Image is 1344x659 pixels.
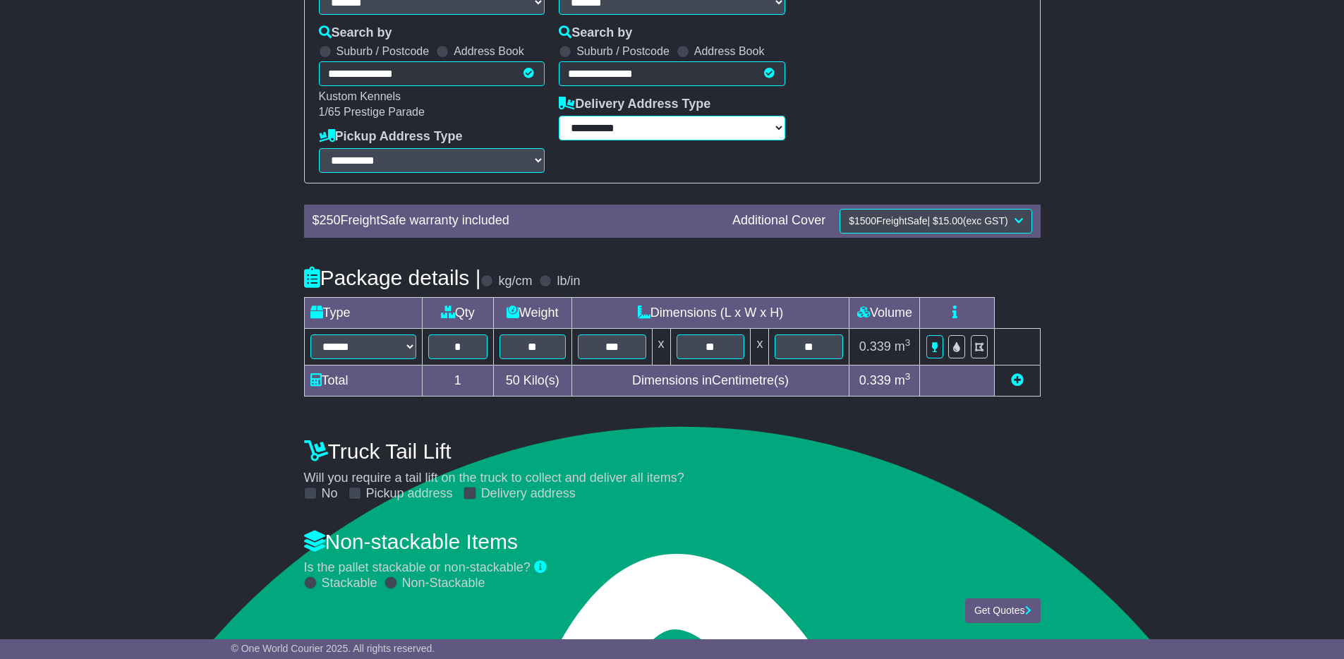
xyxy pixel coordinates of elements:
[859,373,891,387] span: 0.339
[297,433,1048,502] div: Will you require a tail lift on the truck to collect and deliver all items?
[319,90,401,102] span: Kustom Kennels
[337,44,430,58] label: Suburb / Postcode
[694,44,765,58] label: Address Book
[854,215,876,226] span: 1500
[751,328,769,365] td: x
[571,365,849,396] td: Dimensions in Centimetre(s)
[927,215,1007,226] span: | $ (exc GST)
[859,339,891,353] span: 0.339
[905,371,911,382] sup: 3
[571,297,849,328] td: Dimensions (L x W x H)
[849,297,920,328] td: Volume
[498,274,532,289] label: kg/cm
[305,213,726,229] div: $ FreightSafe warranty included
[422,297,493,328] td: Qty
[304,365,422,396] td: Total
[506,373,520,387] span: 50
[319,129,463,145] label: Pickup Address Type
[319,106,425,118] span: 1/65 Prestige Parade
[322,486,338,502] label: No
[231,643,435,654] span: © One World Courier 2025. All rights reserved.
[840,209,1031,234] button: $1500FreightSafe| $15.00(exc GST)
[938,215,963,226] span: 15.00
[304,266,481,289] h4: Package details |
[366,486,453,502] label: Pickup address
[304,440,1041,463] h4: Truck Tail Lift
[422,365,493,396] td: 1
[454,44,524,58] label: Address Book
[402,576,485,591] label: Non-Stackable
[895,373,911,387] span: m
[493,365,571,396] td: Kilo(s)
[905,337,911,348] sup: 3
[304,560,531,574] span: Is the pallet stackable or non-stackable?
[481,486,576,502] label: Delivery address
[559,25,632,41] label: Search by
[965,598,1041,623] button: Get Quotes
[304,297,422,328] td: Type
[725,213,833,229] div: Additional Cover
[322,576,377,591] label: Stackable
[1011,373,1024,387] a: Add new item
[652,328,670,365] td: x
[576,44,670,58] label: Suburb / Postcode
[895,339,911,353] span: m
[319,25,392,41] label: Search by
[557,274,580,289] label: lb/in
[304,530,1041,553] h4: Non-stackable Items
[493,297,571,328] td: Weight
[559,97,710,112] label: Delivery Address Type
[320,213,341,227] span: 250
[849,215,1010,226] span: $ FreightSafe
